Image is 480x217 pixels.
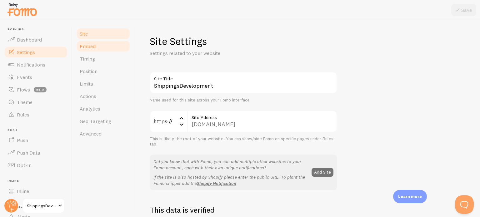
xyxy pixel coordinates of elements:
span: Embed [80,43,96,49]
a: Push Data [4,146,68,159]
a: ShippingsDevelopment [22,198,65,213]
a: Embed [76,40,131,52]
a: Events [4,71,68,83]
iframe: Help Scout Beacon - Open [455,195,474,214]
label: Site Address [187,111,337,121]
a: Dashboard [4,33,68,46]
label: Site Title [150,72,337,82]
span: Rules [17,111,29,118]
a: Inline [4,185,68,197]
div: This is likely the root of your website. You can show/hide Fomo on specific pages under Rules tab [150,136,337,147]
a: Advanced [76,127,131,140]
span: Flows [17,86,30,93]
p: If the site is also hosted by Shopify please enter the public URL. To plant the Fomo snippet add the [153,174,308,186]
div: Name used for this site across your Fomo interface [150,97,337,103]
a: Theme [4,96,68,108]
span: Limits [80,81,93,87]
span: Notifications [17,62,45,68]
span: Theme [17,99,32,105]
span: Pop-ups [7,27,68,32]
div: https:// [150,111,187,132]
h1: Site Settings [150,35,337,48]
a: Rules [4,108,68,121]
span: Inline [7,179,68,183]
a: Actions [76,90,131,102]
span: Geo Targeting [80,118,111,124]
a: Site [76,27,131,40]
button: Add Site [312,168,333,177]
span: Events [17,74,32,80]
span: Opt-In [17,162,32,168]
a: Timing [76,52,131,65]
p: Settings related to your website [150,50,300,57]
div: Learn more [393,190,427,203]
a: Notifications [4,58,68,71]
span: Timing [80,56,95,62]
a: Flows beta [4,83,68,96]
a: Geo Targeting [76,115,131,127]
span: Actions [80,93,96,99]
a: Shopify Notification [197,180,236,186]
a: Limits [76,77,131,90]
span: Advanced [80,131,102,137]
a: Analytics [76,102,131,115]
span: Push [7,128,68,132]
span: Settings [17,49,35,55]
a: Position [76,65,131,77]
span: Analytics [80,106,100,112]
a: Opt-In [4,159,68,171]
span: ShippingsDevelopment [27,202,57,210]
p: Did you know that with Fomo, you can add multiple other websites to your Fomo account, each with ... [153,158,308,171]
span: Site [80,31,88,37]
span: Push Data [17,150,40,156]
img: fomo-relay-logo-orange.svg [7,2,38,17]
h2: This data is verified [150,205,337,215]
a: Settings [4,46,68,58]
p: Learn more [398,194,422,200]
a: Push [4,134,68,146]
span: Position [80,68,97,74]
span: Push [17,137,28,143]
span: Dashboard [17,37,42,43]
span: beta [34,87,47,92]
span: Inline [17,188,29,194]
